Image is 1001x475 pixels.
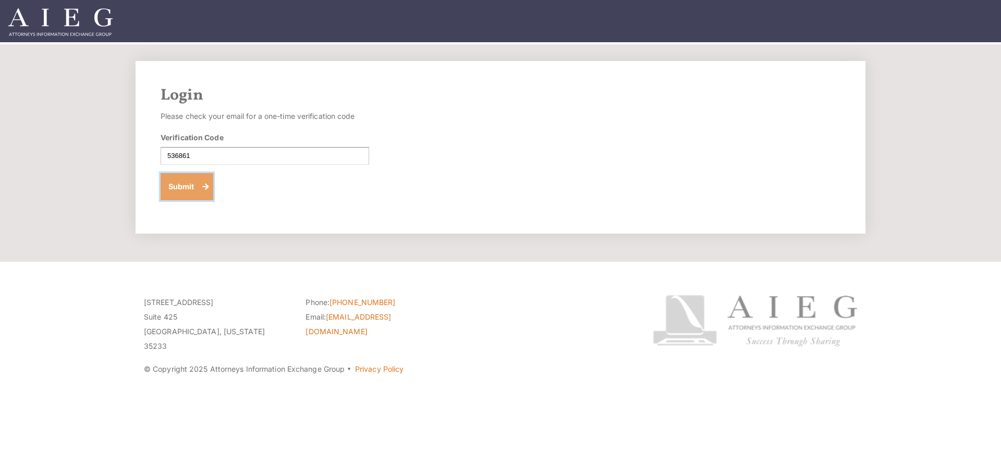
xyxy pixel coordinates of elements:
a: [PHONE_NUMBER] [329,298,395,307]
li: Phone: [306,295,451,310]
p: © Copyright 2025 Attorneys Information Exchange Group [144,362,614,376]
a: Privacy Policy [355,364,404,373]
span: · [347,369,351,374]
li: Email: [306,310,451,339]
a: [EMAIL_ADDRESS][DOMAIN_NAME] [306,312,391,336]
button: Submit [161,173,213,200]
img: Attorneys Information Exchange Group [8,8,113,36]
h2: Login [161,86,840,105]
p: [STREET_ADDRESS] Suite 425 [GEOGRAPHIC_DATA], [US_STATE] 35233 [144,295,290,354]
p: Please check your email for a one-time verification code [161,109,369,124]
label: Verification Code [161,132,224,143]
img: Attorneys Information Exchange Group logo [653,295,857,347]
